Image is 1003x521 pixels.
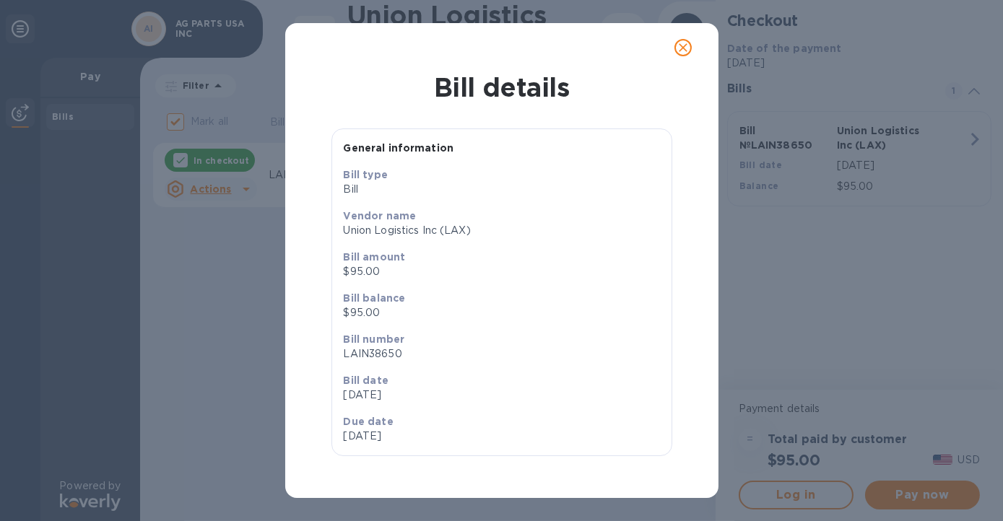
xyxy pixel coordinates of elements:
[344,375,388,386] b: Bill date
[344,429,496,444] p: [DATE]
[344,416,394,427] b: Due date
[344,333,405,345] b: Bill number
[344,264,660,279] p: $95.00
[344,346,660,362] p: LAIN38650
[666,30,700,65] button: close
[344,210,417,222] b: Vendor name
[344,169,388,180] b: Bill type
[297,72,707,102] h1: Bill details
[344,223,660,238] p: Union Logistics Inc (LAX)
[344,142,454,154] b: General information
[344,182,660,197] p: Bill
[344,292,406,304] b: Bill balance
[344,251,406,263] b: Bill amount
[344,305,660,320] p: $95.00
[344,388,660,403] p: [DATE]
